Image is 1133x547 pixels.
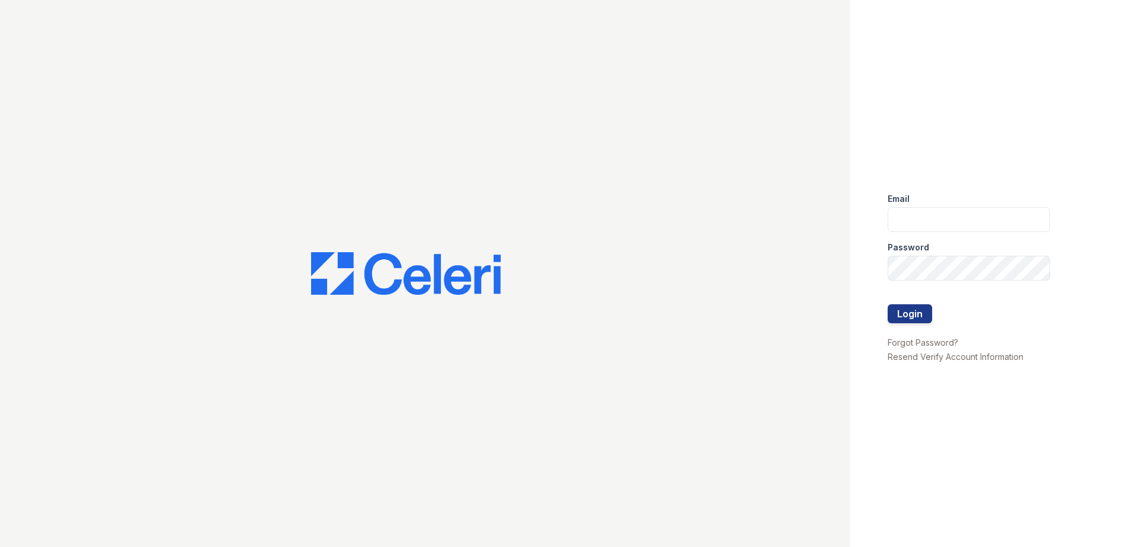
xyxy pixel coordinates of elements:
[888,352,1023,362] a: Resend Verify Account Information
[888,193,910,205] label: Email
[888,337,958,347] a: Forgot Password?
[311,252,501,295] img: CE_Logo_Blue-a8612792a0a2168367f1c8372b55b34899dd931a85d93a1a3d3e32e68fde9ad4.png
[888,242,929,253] label: Password
[888,304,932,323] button: Login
